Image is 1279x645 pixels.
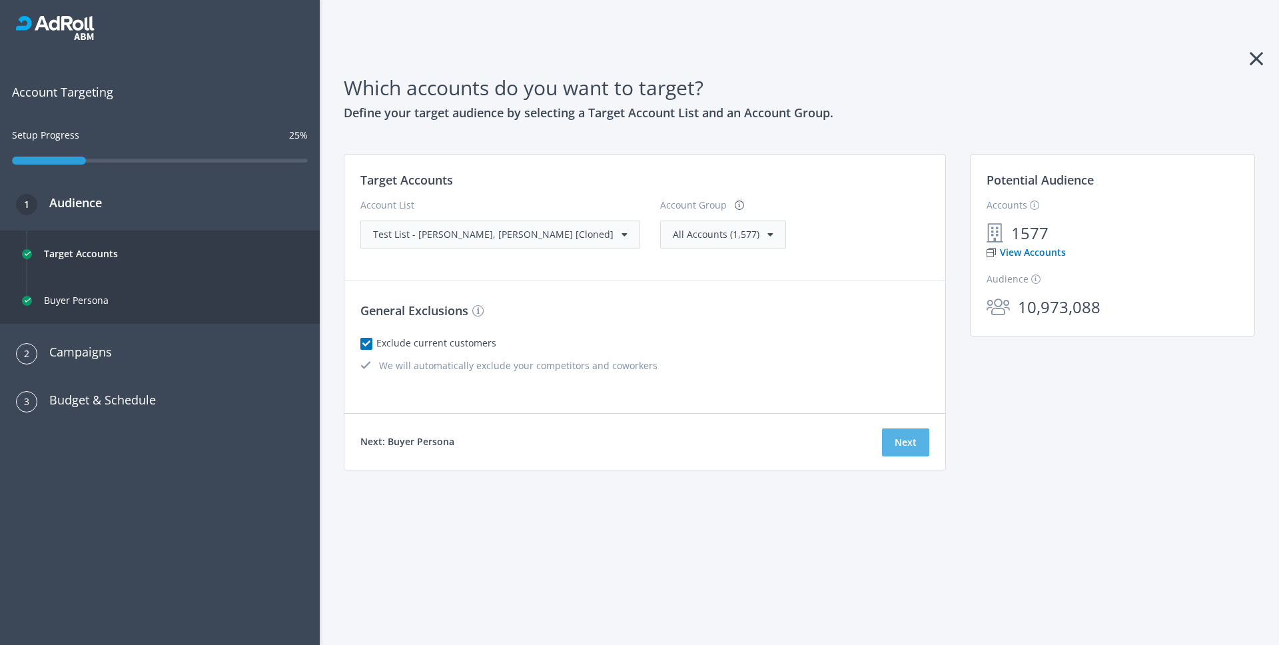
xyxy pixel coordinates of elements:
h3: Campaigns [37,342,112,361]
div: Account Group [660,198,727,221]
h3: Define your target audience by selecting a Target Account List and an Account Group. [344,103,1255,122]
div: Test List - [PERSON_NAME], [PERSON_NAME] [Cloned] [373,227,628,242]
label: Accounts [987,198,1039,213]
div: Account List [360,198,640,221]
div: 25% [289,128,308,143]
span: 1 [24,194,29,215]
span: 1577 [1003,221,1057,246]
div: RollWorks [16,16,304,40]
label: Audience [987,272,1041,287]
h1: Which accounts do you want to target? [344,72,1255,103]
div: All Accounts (1,577) [673,227,773,242]
h3: Audience [37,193,102,212]
a: View Accounts [987,245,1066,260]
span: 2 [24,343,29,364]
label: Exclude current customers [380,336,496,350]
h3: Budget & Schedule [37,390,156,409]
span: Account Targeting [12,83,308,101]
span: 3 [24,391,29,412]
h3: Target Accounts [360,171,929,189]
h3: General Exclusions [360,301,929,320]
div: Buyer Persona [44,285,109,317]
div: We will automatically exclude your competitors and coworkers [360,358,929,373]
span: Test List - [PERSON_NAME], [PERSON_NAME] [Cloned] [373,228,614,241]
div: Target Accounts [44,238,118,270]
span: 10,973,088 [1010,295,1108,320]
button: Next [882,428,929,456]
h3: Potential Audience [987,171,1238,197]
span: All Accounts (1,577) [673,228,759,241]
h4: Next: Buyer Persona [360,434,454,449]
div: Setup Progress [12,128,79,155]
